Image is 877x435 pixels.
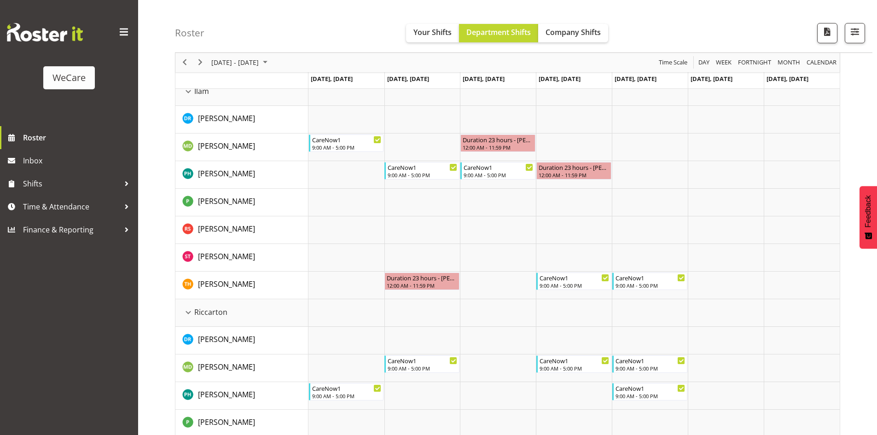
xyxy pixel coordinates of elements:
[198,362,255,372] span: [PERSON_NAME]
[767,75,808,83] span: [DATE], [DATE]
[175,299,308,327] td: Riccarton resource
[538,24,608,42] button: Company Shifts
[388,171,457,179] div: 9:00 AM - 5:00 PM
[539,75,581,83] span: [DATE], [DATE]
[715,57,732,69] span: Week
[208,53,273,72] div: Sep 29 - Oct 05, 2025
[311,75,353,83] span: [DATE], [DATE]
[616,273,685,282] div: CareNow1
[737,57,773,69] button: Fortnight
[540,365,609,372] div: 9:00 AM - 5:00 PM
[697,57,710,69] span: Day
[388,365,457,372] div: 9:00 AM - 5:00 PM
[198,168,255,179] span: [PERSON_NAME]
[175,244,308,272] td: Simone Turner resource
[691,75,732,83] span: [DATE], [DATE]
[845,23,865,43] button: Filter Shifts
[198,389,255,400] span: [PERSON_NAME]
[175,161,308,189] td: Philippa Henry resource
[198,279,255,289] span: [PERSON_NAME]
[387,273,457,282] div: Duration 23 hours - [PERSON_NAME]
[737,57,772,69] span: Fortnight
[175,189,308,216] td: Pooja Prabhu resource
[23,154,134,168] span: Inbox
[460,162,535,180] div: Philippa Henry"s event - CareNow1 Begin From Wednesday, October 1, 2025 at 9:00:00 AM GMT+13:00 E...
[384,273,459,290] div: Tillie Hollyer"s event - Duration 23 hours - Tillie Hollyer Begin From Tuesday, September 30, 202...
[198,196,255,207] a: [PERSON_NAME]
[192,53,208,72] div: next period
[714,57,733,69] button: Timeline Week
[198,417,255,428] a: [PERSON_NAME]
[540,282,609,289] div: 9:00 AM - 5:00 PM
[309,134,384,152] div: Marie-Claire Dickson-Bakker"s event - CareNow1 Begin From Monday, September 29, 2025 at 9:00:00 A...
[198,223,255,234] a: [PERSON_NAME]
[612,383,687,400] div: Philippa Henry"s event - CareNow1 Begin From Friday, October 3, 2025 at 9:00:00 AM GMT+13:00 Ends...
[616,392,685,400] div: 9:00 AM - 5:00 PM
[817,23,837,43] button: Download a PDF of the roster according to the set date range.
[616,365,685,372] div: 9:00 AM - 5:00 PM
[312,392,382,400] div: 9:00 AM - 5:00 PM
[413,27,452,37] span: Your Shifts
[23,177,120,191] span: Shifts
[312,135,382,144] div: CareNow1
[536,273,611,290] div: Tillie Hollyer"s event - CareNow1 Begin From Thursday, October 2, 2025 at 9:00:00 AM GMT+13:00 En...
[388,356,457,365] div: CareNow1
[312,144,382,151] div: 9:00 AM - 5:00 PM
[175,78,308,106] td: Ilam resource
[198,113,255,124] a: [PERSON_NAME]
[175,354,308,382] td: Marie-Claire Dickson-Bakker resource
[805,57,838,69] button: Month
[198,278,255,290] a: [PERSON_NAME]
[612,273,687,290] div: Tillie Hollyer"s event - CareNow1 Begin From Friday, October 3, 2025 at 9:00:00 AM GMT+13:00 Ends...
[864,195,872,227] span: Feedback
[198,361,255,372] a: [PERSON_NAME]
[23,223,120,237] span: Finance & Reporting
[194,86,209,97] span: Ilam
[198,113,255,123] span: [PERSON_NAME]
[615,75,656,83] span: [DATE], [DATE]
[776,57,802,69] button: Timeline Month
[464,171,533,179] div: 9:00 AM - 5:00 PM
[23,200,120,214] span: Time & Attendance
[406,24,459,42] button: Your Shifts
[52,71,86,85] div: WeCare
[384,355,459,373] div: Marie-Claire Dickson-Bakker"s event - CareNow1 Begin From Tuesday, September 30, 2025 at 9:00:00 ...
[387,75,429,83] span: [DATE], [DATE]
[616,282,685,289] div: 9:00 AM - 5:00 PM
[7,23,83,41] img: Rosterit website logo
[198,334,255,345] a: [PERSON_NAME]
[198,141,255,151] span: [PERSON_NAME]
[175,272,308,299] td: Tillie Hollyer resource
[387,282,457,289] div: 12:00 AM - 11:59 PM
[177,53,192,72] div: previous period
[806,57,837,69] span: calendar
[175,327,308,354] td: Deepti Raturi resource
[198,140,255,151] a: [PERSON_NAME]
[777,57,801,69] span: Month
[536,162,611,180] div: Philippa Henry"s event - Duration 23 hours - Philippa Henry Begin From Thursday, October 2, 2025 ...
[616,383,685,393] div: CareNow1
[312,383,382,393] div: CareNow1
[175,28,204,38] h4: Roster
[384,162,459,180] div: Philippa Henry"s event - CareNow1 Begin From Tuesday, September 30, 2025 at 9:00:00 AM GMT+13:00 ...
[309,383,384,400] div: Philippa Henry"s event - CareNow1 Begin From Monday, September 29, 2025 at 9:00:00 AM GMT+13:00 E...
[697,57,711,69] button: Timeline Day
[536,355,611,373] div: Marie-Claire Dickson-Bakker"s event - CareNow1 Begin From Thursday, October 2, 2025 at 9:00:00 AM...
[460,134,535,152] div: Marie-Claire Dickson-Bakker"s event - Duration 23 hours - Marie-Claire Dickson-Bakker Begin From ...
[210,57,260,69] span: [DATE] - [DATE]
[194,307,227,318] span: Riccarton
[198,334,255,344] span: [PERSON_NAME]
[210,57,272,69] button: October 2025
[658,57,688,69] span: Time Scale
[175,106,308,133] td: Deepti Raturi resource
[539,171,609,179] div: 12:00 AM - 11:59 PM
[540,356,609,365] div: CareNow1
[388,162,457,172] div: CareNow1
[198,251,255,261] span: [PERSON_NAME]
[198,196,255,206] span: [PERSON_NAME]
[175,216,308,244] td: Rhianne Sharples resource
[463,75,505,83] span: [DATE], [DATE]
[463,144,533,151] div: 12:00 AM - 11:59 PM
[23,131,134,145] span: Roster
[198,389,255,400] a: [PERSON_NAME]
